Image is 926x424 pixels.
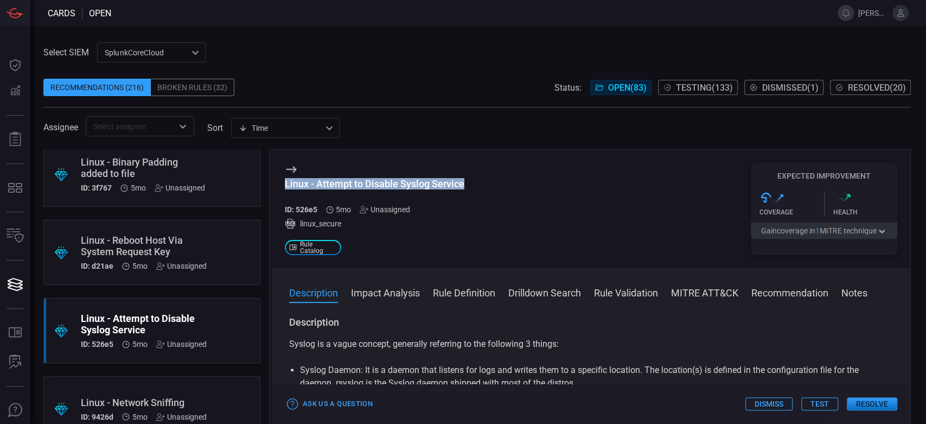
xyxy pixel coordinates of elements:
[508,286,581,299] button: Drilldown Search
[48,8,75,18] span: Cards
[156,340,207,349] div: Unassigned
[43,47,89,58] label: Select SIEM
[81,340,113,349] h5: ID: 526e5
[132,413,148,421] span: Mar 17, 2025 3:05 AM
[671,286,738,299] button: MITRE ATT&CK
[81,235,207,257] div: Linux - Reboot Host Via System Request Key
[676,83,733,93] span: Testing ( 133 )
[2,126,28,153] button: Reports
[336,205,351,214] span: Mar 17, 2025 3:05 AM
[745,397,793,410] button: Dismiss
[848,83,906,93] span: Resolved ( 20 )
[285,178,464,189] div: Linux - Attempt to Disable Syslog Service
[2,271,28,298] button: Cards
[285,218,464,229] div: linux_secure
[132,340,148,349] span: Mar 17, 2025 3:05 AM
[156,262,207,270] div: Unassigned
[300,241,337,254] span: Rule Catalog
[594,286,658,299] button: Rule Validation
[175,119,190,134] button: Open
[830,80,911,95] button: Resolved(20)
[132,262,148,270] span: Mar 17, 2025 3:05 AM
[841,286,867,299] button: Notes
[43,79,151,96] div: Recommendations (216)
[762,83,819,93] span: Dismissed ( 1 )
[105,47,188,58] p: SplunkCoreCloud
[151,79,234,96] div: Broken Rules (32)
[2,349,28,375] button: ALERT ANALYSIS
[2,78,28,104] button: Detections
[289,338,893,351] p: Syslog is a vague concept, generally referring to the following 3 things:
[81,413,113,421] h5: ID: 9426d
[751,286,828,299] button: Recommendation
[289,316,893,329] h3: Description
[239,123,322,134] div: Time
[43,122,78,132] span: Assignee
[300,364,882,390] li: Syslog Daemon: It is a daemon that listens for logs and writes them to a specific location. The l...
[81,313,207,336] div: Linux - Attempt to Disable Syslog Service
[751,223,897,239] button: Gaincoverage in1MITRE technique
[833,208,898,216] div: Health
[801,397,838,410] button: Test
[433,286,495,299] button: Rule Definition
[759,208,824,216] div: Coverage
[81,397,207,408] div: Linux - Network Sniffing
[131,183,146,192] span: Mar 17, 2025 3:05 AM
[815,226,820,235] span: 1
[207,123,223,133] label: sort
[847,397,897,410] button: Resolve
[858,9,888,17] span: [PERSON_NAME][EMAIL_ADDRESS][PERSON_NAME][DOMAIN_NAME]
[81,156,205,179] div: Linux - Binary Padding added to file
[89,8,111,18] span: open
[2,320,28,346] button: Rule Catalog
[351,286,420,299] button: Impact Analysis
[658,80,738,95] button: Testing(133)
[2,52,28,78] button: Dashboard
[156,413,207,421] div: Unassigned
[89,119,173,133] input: Select assignee
[285,205,317,214] h5: ID: 526e5
[285,396,375,413] button: Ask Us a Question
[590,80,652,95] button: Open(83)
[554,83,582,93] span: Status:
[744,80,823,95] button: Dismissed(1)
[289,286,338,299] button: Description
[751,172,897,180] h5: Expected Improvement
[81,262,113,270] h5: ID: d21ae
[608,83,647,93] span: Open ( 83 )
[2,397,28,423] button: Ask Us A Question
[2,223,28,249] button: Inventory
[2,175,28,201] button: MITRE - Detection Posture
[155,183,205,192] div: Unassigned
[360,205,410,214] div: Unassigned
[81,183,112,192] h5: ID: 3f767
